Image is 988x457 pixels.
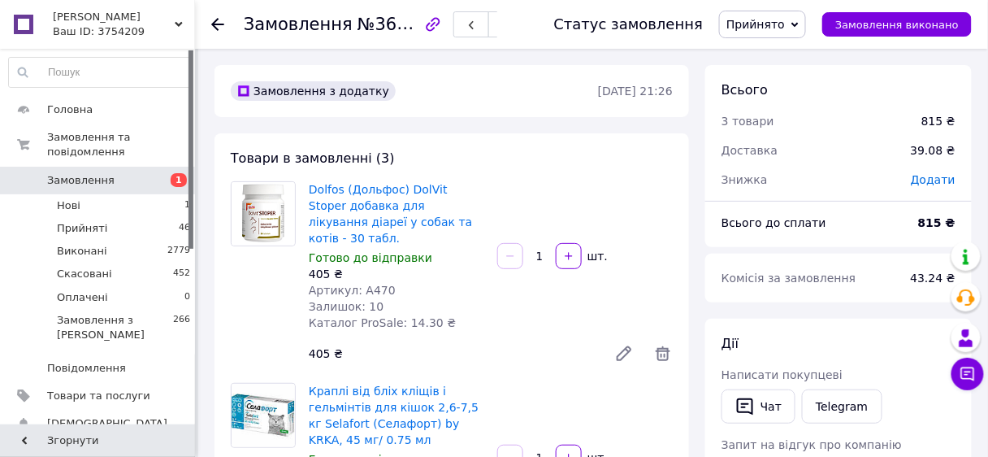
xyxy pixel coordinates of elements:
[309,251,432,264] span: Готово до відправки
[921,113,955,129] div: 815 ₴
[721,390,795,424] button: Чат
[47,361,126,376] span: Повідомлення
[721,82,768,98] span: Всього
[167,244,190,259] span: 2779
[726,18,785,31] span: Прийнято
[173,313,190,342] span: 266
[802,390,882,424] a: Telegram
[232,384,295,447] img: Краплі від бліх кліщів і гельмінтів для кішок 2,6-7,5 кг Selafort (Селафорт) by KRKA, 45 мг/ 0.75 мл
[9,58,191,87] input: Пошук
[721,336,739,351] span: Дії
[721,173,768,186] span: Знижка
[173,267,190,281] span: 452
[721,368,843,381] span: Написати покупцеві
[53,24,195,39] div: Ваш ID: 3754209
[232,182,295,246] img: Dolfos (Дольфос) DolVit Stoper добавка для лікування діареї у собак та котів - 30 табл.
[309,183,472,245] a: Dolfos (Дольфос) DolVit Stoper добавка для лікування діареї у собак та котів - 30 табл.
[721,144,778,157] span: Доставка
[57,313,173,342] span: Замовлення з [PERSON_NAME]
[184,198,190,213] span: 1
[57,198,80,213] span: Нові
[47,389,150,403] span: Товари та послуги
[309,266,484,282] div: 405 ₴
[357,14,473,34] span: №366078442
[231,81,396,101] div: Замовлення з додатку
[309,300,383,313] span: Залишок: 10
[57,267,112,281] span: Скасовані
[47,173,115,188] span: Замовлення
[911,272,955,285] span: 43.24 ₴
[244,15,353,34] span: Замовлення
[554,16,704,33] div: Статус замовлення
[653,344,673,363] span: Видалити
[47,416,167,431] span: [DEMOGRAPHIC_DATA]
[57,244,107,259] span: Виконані
[53,10,175,24] span: ELO Шоп
[47,130,195,159] span: Замовлення та повідомлення
[918,216,955,229] b: 815 ₴
[951,358,984,390] button: Чат з покупцем
[598,85,673,98] time: [DATE] 21:26
[211,16,224,33] div: Повернутися назад
[47,102,93,117] span: Головна
[309,316,456,329] span: Каталог ProSale: 14.30 ₴
[608,337,640,370] a: Редагувати
[911,173,955,186] span: Додати
[721,272,856,285] span: Комісія за замовлення
[171,173,187,187] span: 1
[583,248,609,264] div: шт.
[822,12,972,37] button: Замовлення виконано
[721,216,826,229] span: Всього до сплати
[835,19,959,31] span: Замовлення виконано
[901,133,965,168] div: 39.08 ₴
[721,115,774,128] span: 3 товари
[184,290,190,305] span: 0
[57,290,108,305] span: Оплачені
[721,438,902,451] span: Запит на відгук про компанію
[302,342,601,365] div: 405 ₴
[179,221,190,236] span: 46
[309,284,396,297] span: Артикул: A470
[57,221,107,236] span: Прийняті
[309,385,479,446] a: Краплі від бліх кліщів і гельмінтів для кішок 2,6-7,5 кг Selafort (Селафорт) by KRKA, 45 мг/ 0.75 мл
[231,150,395,166] span: Товари в замовленні (3)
